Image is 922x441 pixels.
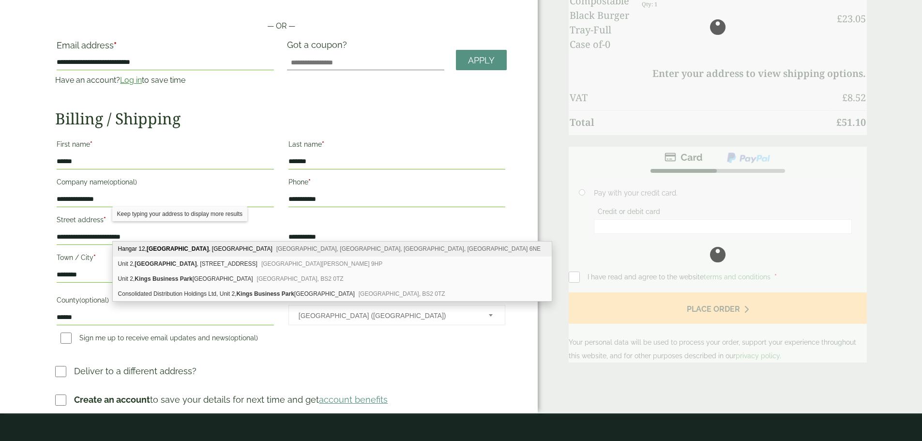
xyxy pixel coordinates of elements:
[74,393,388,406] p: to save your details for next time and get
[282,290,294,297] b: Park
[57,175,273,192] label: Company name
[113,287,552,301] div: Consolidated Distribution Holdings Ltd, Unit 2, Kings Business Park Kings Park Avenue
[113,242,552,257] div: Hangar 12, East Business Park, North East Sector
[74,365,196,378] p: Deliver to a different address?
[456,50,507,71] a: Apply
[90,140,92,148] abbr: required
[236,290,280,297] b: Kings Business
[135,260,196,267] b: [GEOGRAPHIC_DATA]
[228,334,258,342] span: (optional)
[359,290,445,297] span: [GEOGRAPHIC_DATA], BS2 0TZ
[257,275,344,282] span: [GEOGRAPHIC_DATA], BS2 0TZ
[113,257,552,272] div: Unit 2, Kings Business Park, 715 Kings Road
[104,216,106,224] abbr: required
[135,275,178,282] b: Kings Business
[288,137,505,154] label: Last name
[57,41,273,55] label: Email address
[113,272,552,287] div: Unit 2, Kings Business Park Kings Park Avenue
[57,334,262,345] label: Sign me up to receive email updates and news
[57,293,273,310] label: County
[147,245,209,252] b: [GEOGRAPHIC_DATA]
[55,109,507,128] h2: Billing / Shipping
[276,245,541,252] span: [GEOGRAPHIC_DATA], [GEOGRAPHIC_DATA], [GEOGRAPHIC_DATA], [GEOGRAPHIC_DATA] 6NE
[180,275,193,282] b: Park
[261,260,382,267] span: [GEOGRAPHIC_DATA][PERSON_NAME] 9HP
[60,333,72,344] input: Sign me up to receive email updates and news(optional)
[107,178,137,186] span: (optional)
[112,207,247,221] div: Keep typing your address to display more results
[287,40,351,55] label: Got a coupon?
[55,20,507,32] p: — OR —
[299,305,476,326] span: United Kingdom (UK)
[79,296,109,304] span: (optional)
[468,55,495,66] span: Apply
[57,137,273,154] label: First name
[93,254,96,261] abbr: required
[288,305,505,325] span: Country/Region
[74,395,150,405] strong: Create an account
[57,213,273,229] label: Street address
[57,251,273,267] label: Town / City
[114,40,117,50] abbr: required
[55,75,275,86] p: Have an account? to save time
[322,140,324,148] abbr: required
[319,395,388,405] a: account benefits
[120,76,142,85] a: Log in
[288,175,505,192] label: Phone
[308,178,311,186] abbr: required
